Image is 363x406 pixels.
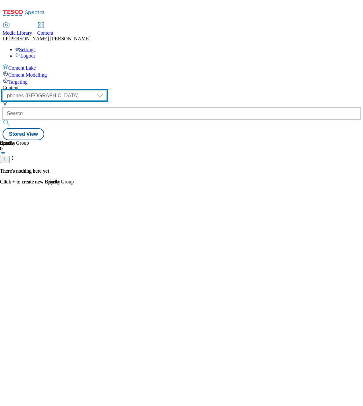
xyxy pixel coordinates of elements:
[3,71,360,78] a: Content Modelling
[15,53,35,58] a: Logout
[3,128,44,140] button: Stored View
[3,30,32,36] span: Media Library
[3,107,360,120] input: Search
[15,47,36,52] a: Settings
[9,36,91,41] span: [PERSON_NAME] [PERSON_NAME]
[8,65,36,71] span: Content Lake
[3,36,9,41] span: LP
[8,72,47,78] span: Content Modelling
[3,64,360,71] a: Content Lake
[3,101,8,106] svg: Search Filters
[8,79,28,85] span: Targeting
[3,23,32,36] a: Media Library
[3,78,360,85] a: Targeting
[37,30,53,36] span: Content
[37,23,53,36] a: Content
[3,85,360,91] div: Content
